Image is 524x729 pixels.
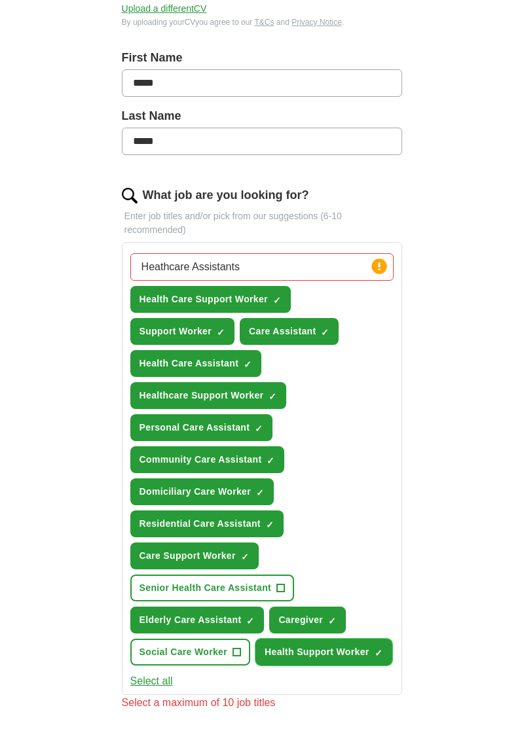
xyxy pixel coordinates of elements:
[122,49,403,67] label: First Name
[130,382,287,409] button: Healthcare Support Worker✓
[122,188,138,204] img: search.png
[267,455,274,466] span: ✓
[140,293,268,306] span: Health Care Support Worker
[130,350,262,377] button: Health Care Assistant✓
[249,325,316,338] span: Care Assistant
[122,107,403,125] label: Last Name
[140,517,261,531] span: Residential Care Assistant
[122,695,403,711] div: Select a maximum of 10 job titles
[140,485,251,499] span: Domiciliary Care Worker
[217,327,225,338] span: ✓
[375,648,383,658] span: ✓
[254,18,274,27] a: T&Cs
[321,327,329,338] span: ✓
[140,549,236,563] span: Care Support Worker
[265,645,369,659] span: Health Support Worker
[140,613,242,627] span: Elderly Care Assistant
[130,639,250,666] button: Social Care Worker
[255,423,263,434] span: ✓
[140,389,264,402] span: Healthcare Support Worker
[266,520,274,530] span: ✓
[130,253,394,281] input: Type a job title and press enter
[140,581,271,595] span: Senior Health Care Assistant
[273,295,281,306] span: ✓
[122,2,207,16] button: Upload a differentCV
[140,421,250,435] span: Personal Care Assistant
[130,575,294,601] button: Senior Health Care Assistant
[278,613,323,627] span: Caregiver
[130,542,259,569] button: Care Support Worker✓
[122,209,403,237] p: Enter job titles and/or pick from our suggestions (6-10 recommended)
[256,488,264,498] span: ✓
[130,478,274,505] button: Domiciliary Care Worker✓
[130,318,234,345] button: Support Worker✓
[246,616,254,626] span: ✓
[140,453,262,467] span: Community Care Assistant
[140,325,212,338] span: Support Worker
[130,510,284,537] button: Residential Care Assistant✓
[143,187,309,204] label: What job are you looking for?
[130,414,273,441] button: Personal Care Assistant✓
[244,359,252,370] span: ✓
[240,318,339,345] button: Care Assistant✓
[241,552,249,562] span: ✓
[140,357,239,370] span: Health Care Assistant
[130,446,285,473] button: Community Care Assistant✓
[291,18,342,27] a: Privacy Notice
[122,16,403,28] div: By uploading your CV you agree to our and .
[255,639,392,666] button: Health Support Worker✓
[269,607,346,633] button: Caregiver✓
[130,673,173,689] button: Select all
[130,607,265,633] button: Elderly Care Assistant✓
[140,645,227,659] span: Social Care Worker
[269,391,276,402] span: ✓
[328,616,336,626] span: ✓
[130,286,291,313] button: Health Care Support Worker✓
